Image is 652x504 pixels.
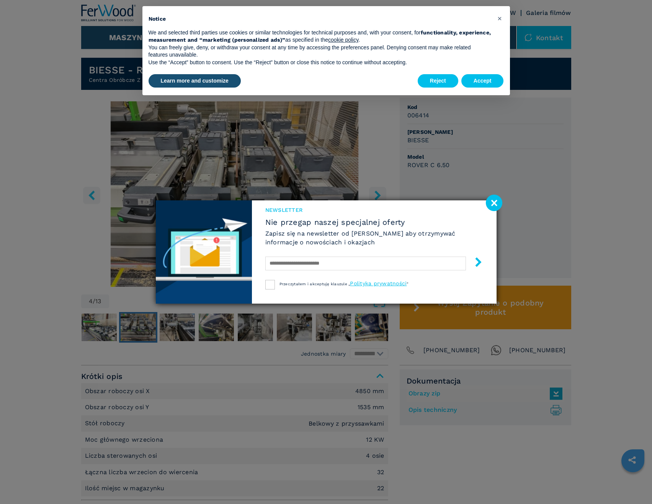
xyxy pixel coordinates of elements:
[156,200,252,304] img: Newsletter image
[494,12,506,24] button: Close this notice
[279,282,350,286] span: Przeczytałem i akceptuję klauzule „
[350,280,407,286] a: Polityka prywatności
[265,229,483,247] h6: Zapisz się na newsletter od [PERSON_NAME] aby otrzymywać informacje o nowościach i okazjach
[418,74,458,88] button: Reject
[497,14,502,23] span: ×
[149,74,241,88] button: Learn more and customize
[265,206,483,214] span: Newsletter
[149,29,492,44] p: We and selected third parties use cookies or similar technologies for technical purposes and, wit...
[149,59,492,67] p: Use the “Accept” button to consent. Use the “Reject” button or close this notice to continue with...
[407,282,408,286] span: ”
[328,37,358,43] a: cookie policy
[149,15,492,23] h2: Notice
[461,74,504,88] button: Accept
[265,218,483,227] span: Nie przegap naszej specjalnej oferty
[149,44,492,59] p: You can freely give, deny, or withdraw your consent at any time by accessing the preferences pane...
[466,254,483,272] button: submit-button
[149,29,491,43] strong: functionality, experience, measurement and “marketing (personalized ads)”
